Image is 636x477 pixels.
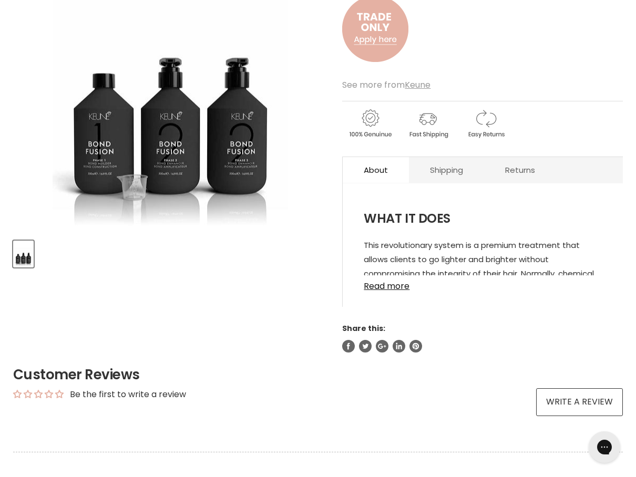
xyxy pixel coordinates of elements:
a: Returns [484,157,556,183]
span: See more from [342,79,430,91]
button: Keune Bond Fusion Salon Kit (Phase 1 & 2) [13,241,34,267]
a: Keune [405,79,430,91]
a: Write a review [536,388,623,416]
img: returns.gif [458,108,514,140]
h2: Customer Reviews [13,365,623,384]
aside: Share this: [342,324,623,352]
a: Read more [364,275,602,291]
iframe: Gorgias live chat messenger [583,428,625,466]
a: Shipping [409,157,484,183]
div: Be the first to write a review [70,389,186,400]
a: About [343,157,409,183]
img: shipping.gif [400,108,456,140]
p: This revolutionary system is a premium treatment that allows clients to go lighter and brighter w... [364,238,602,354]
h3: WHAT IT DOES [364,212,602,225]
span: Share this: [342,323,385,334]
div: Product thumbnails [12,237,329,267]
img: genuine.gif [342,108,398,140]
img: Keune Bond Fusion Salon Kit (Phase 1 & 2) [14,242,33,266]
div: Average rating is 0.00 stars [13,388,64,400]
